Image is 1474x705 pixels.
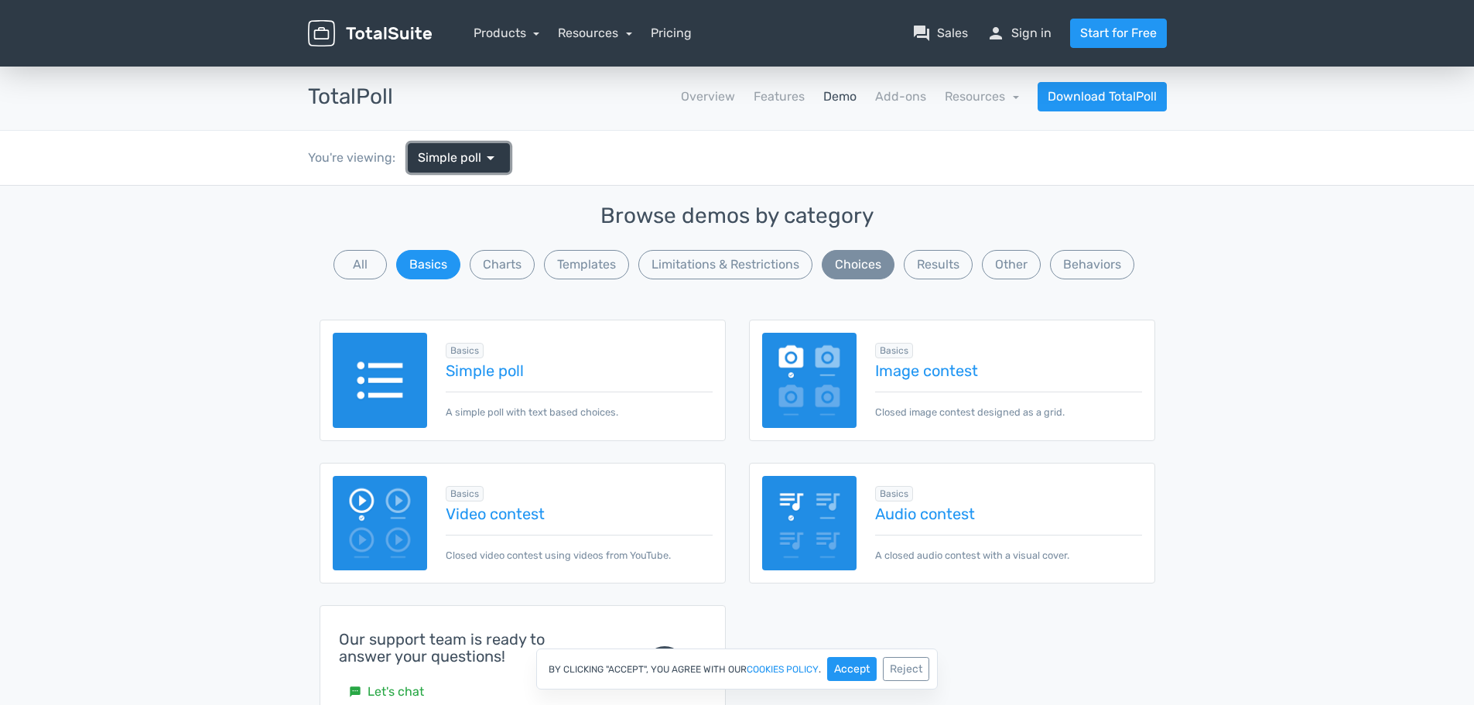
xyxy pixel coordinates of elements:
p: What's your favorite color? [381,31,1093,50]
p: Closed image contest designed as a grid. [875,392,1141,419]
button: Basics [396,250,460,279]
a: Overview [681,87,735,106]
img: image-poll.png.webp [762,333,857,428]
span: person [987,24,1005,43]
div: 2.92% [419,232,437,239]
div: 7.28% [449,166,467,173]
a: Resources [945,89,1019,104]
span: Orange [392,205,1083,224]
a: Simple poll [446,362,712,379]
p: Closed video contest using videos from YouTube. [446,535,712,563]
div: 2.38% [415,299,434,306]
a: Products [474,26,540,40]
button: Behaviors [1050,250,1134,279]
h3: Browse demos by category [320,204,1155,228]
button: Accept [827,657,877,681]
div: 1.95% [412,366,429,373]
a: Video contest [446,505,712,522]
img: audio-poll.png.webp [762,476,857,571]
p: A closed audio contest with a visual cover. [875,535,1141,563]
button: Reject [883,657,929,681]
button: Limitations & Restrictions [638,250,812,279]
button: Choices [822,250,894,279]
a: personSign in [987,24,1052,43]
a: cookies policy [747,665,819,674]
a: question_answerSales [912,24,968,43]
a: Demo [823,87,857,106]
span: Browse all in Basics [446,486,484,501]
a: Download TotalPoll [1038,82,1167,111]
img: video-poll.png.webp [333,476,428,571]
span: Browse all in Basics [446,343,484,358]
img: text-poll.png.webp [333,333,428,428]
span: Browse all in Basics [875,343,913,358]
span: arrow_drop_down [481,149,500,167]
div: By clicking "Accept", you agree with our . [536,649,938,690]
a: Image contest [875,362,1141,379]
p: A simple poll with text based choices. [446,392,712,419]
span: Blue [392,72,1083,91]
span: question_answer [912,24,931,43]
h4: Our support team is ready to answer your questions! [339,631,599,665]
a: Simple poll arrow_drop_down [408,143,510,173]
h3: TotalPoll [308,85,393,109]
div: 85.47% [990,99,1014,106]
button: Results [904,250,973,279]
span: Browse all in Basics [875,486,913,501]
button: All [333,250,387,279]
a: Features [754,87,805,106]
span: Green [392,139,1083,157]
button: Charts [470,250,535,279]
small: sms [349,686,361,698]
a: Resources [558,26,632,40]
span: Red [392,272,1083,290]
span: Purple [392,339,1083,358]
a: Add-ons [875,87,926,106]
img: TotalSuite for WordPress [308,20,432,47]
div: You're viewing: [308,149,408,167]
a: Audio contest [875,505,1141,522]
span: support_agent [637,639,693,695]
a: Start for Free [1070,19,1167,48]
a: Pricing [651,24,692,43]
span: Simple poll [418,149,481,167]
button: Other [982,250,1041,279]
button: Templates [544,250,629,279]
